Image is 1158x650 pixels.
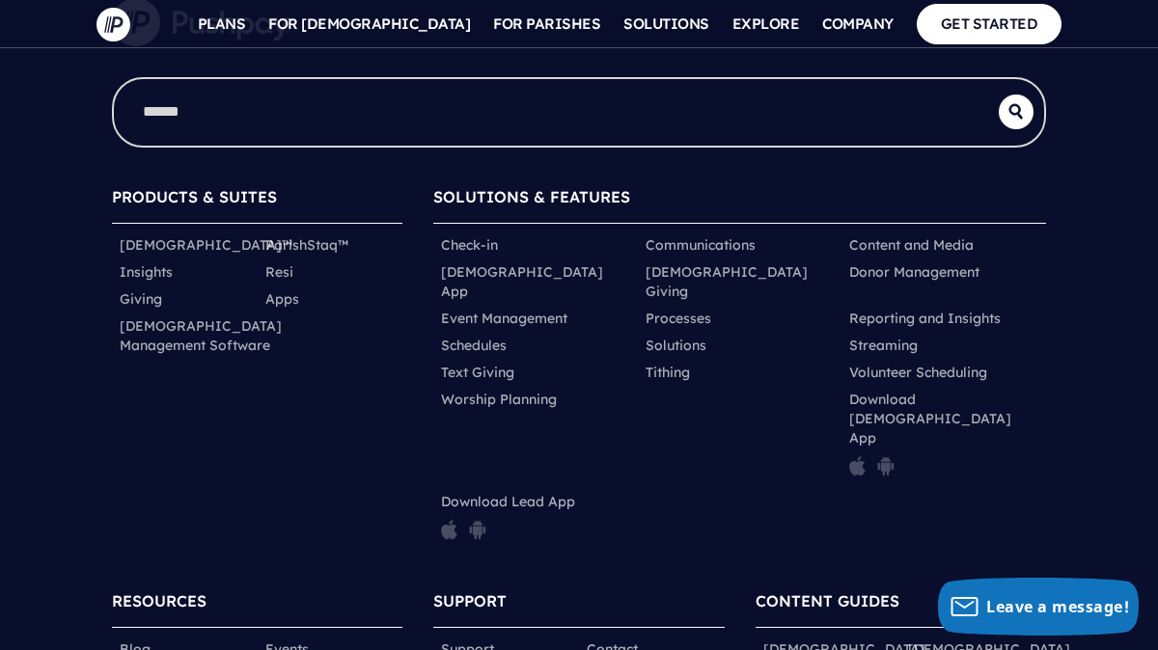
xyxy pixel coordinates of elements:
[646,336,706,355] a: Solutions
[756,582,1046,628] h6: CONTENT GUIDES
[849,336,918,355] a: Streaming
[469,519,486,540] img: pp_icon_gplay.png
[112,178,402,224] h6: PRODUCTS & SUITES
[849,235,974,255] a: Content and Media
[877,455,895,476] img: pp_icon_gplay.png
[441,336,507,355] a: Schedules
[265,262,293,282] a: Resi
[433,582,724,628] h6: SUPPORT
[265,289,299,309] a: Apps
[265,235,348,255] a: ParishStaq™
[441,363,514,382] a: Text Giving
[120,289,162,309] a: Giving
[441,309,567,328] a: Event Management
[120,262,173,282] a: Insights
[646,235,756,255] a: Communications
[441,390,557,409] a: Worship Planning
[917,4,1062,43] a: GET STARTED
[433,178,1046,224] h6: SOLUTIONS & FEATURES
[938,578,1139,636] button: Leave a message!
[986,596,1129,617] span: Leave a message!
[120,235,292,255] a: [DEMOGRAPHIC_DATA]™
[849,309,1001,328] a: Reporting and Insights
[646,363,690,382] a: Tithing
[112,582,402,628] h6: RESOURCES
[441,262,630,301] a: [DEMOGRAPHIC_DATA] App
[646,309,711,328] a: Processes
[841,386,1046,488] li: Download [DEMOGRAPHIC_DATA] App
[646,262,835,301] a: [DEMOGRAPHIC_DATA] Giving
[849,455,866,476] img: pp_icon_appstore.png
[849,262,979,282] a: Donor Management
[849,363,987,382] a: Volunteer Scheduling
[433,488,638,552] li: Download Lead App
[120,316,282,355] a: [DEMOGRAPHIC_DATA] Management Software
[441,519,457,540] img: pp_icon_appstore.png
[441,235,498,255] a: Check-in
